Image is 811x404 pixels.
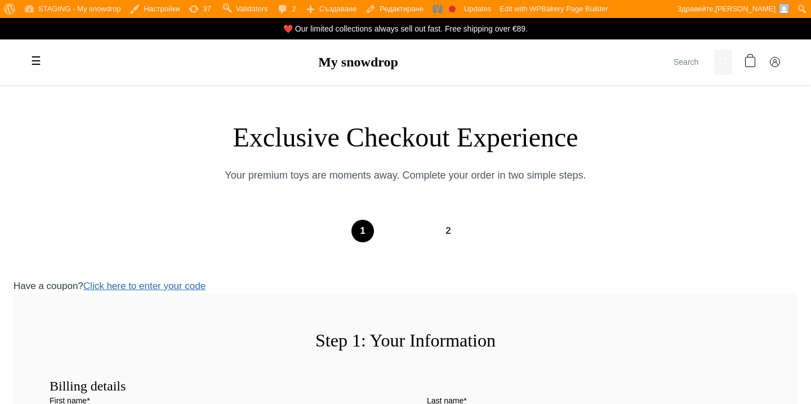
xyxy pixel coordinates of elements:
a: Click here to enter your code [83,281,206,291]
div: Have a coupon? [14,278,797,294]
label: Toggle mobile menu [25,50,47,73]
p: Your premium toys are moments away. Complete your order in two simple steps. [14,167,797,184]
div: 1 [351,220,374,242]
input: Search [669,50,714,75]
div: 2 [437,220,460,242]
h3: Billing details [50,378,761,394]
h1: Exclusive Checkout Experience [14,121,797,154]
span: [PERSON_NAME] [715,5,776,13]
a: My snowdrop [318,55,398,69]
div: Focus keyphrase not set [449,6,456,12]
h2: Step 1: Your Information [50,330,761,351]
